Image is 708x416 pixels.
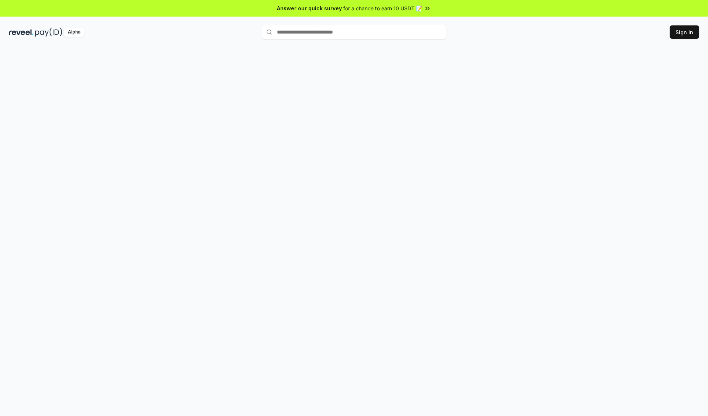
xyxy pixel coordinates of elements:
span: for a chance to earn 10 USDT 📝 [343,4,422,12]
img: reveel_dark [9,28,34,37]
div: Alpha [64,28,84,37]
img: pay_id [35,28,62,37]
span: Answer our quick survey [277,4,342,12]
button: Sign In [670,25,699,39]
